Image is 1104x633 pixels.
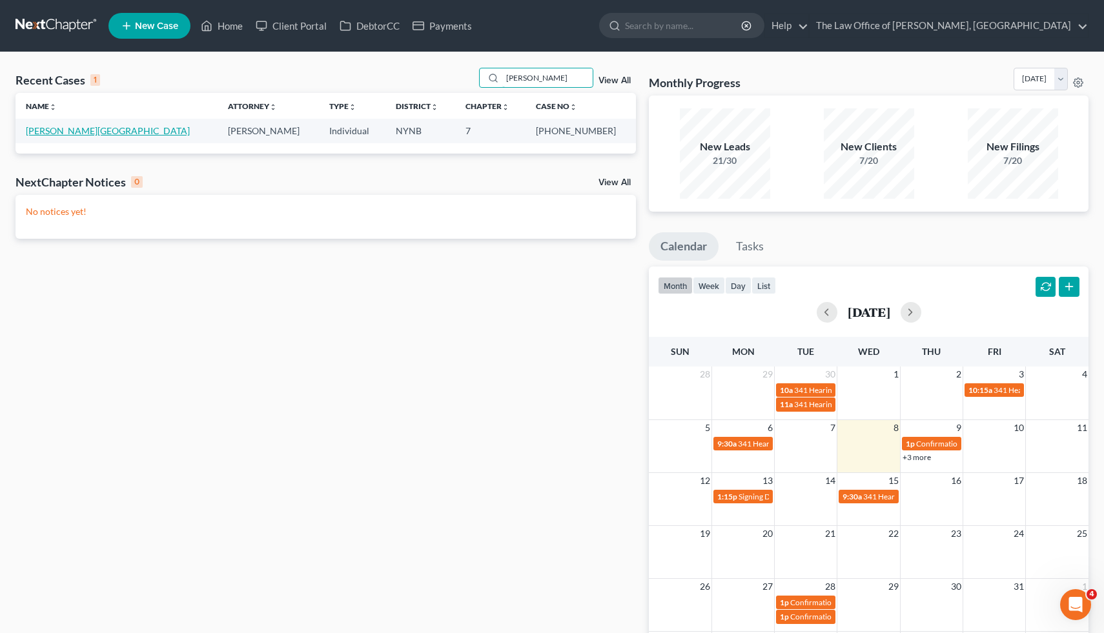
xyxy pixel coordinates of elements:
span: 29 [887,579,900,594]
span: 341 Hearing for [PERSON_NAME] [863,492,979,501]
span: Sun [671,346,690,357]
span: 4 [1081,367,1089,382]
span: 1p [780,612,789,621]
span: 25 [1076,526,1089,541]
span: 1 [1081,579,1089,594]
span: 28 [699,367,711,382]
span: 9:30a [843,492,862,501]
span: Tue [797,346,814,357]
span: 341 Hearing for [PERSON_NAME] [794,385,910,395]
a: Payments [406,14,478,37]
span: 13 [761,473,774,488]
span: 341 Hearing for [PERSON_NAME][GEOGRAPHIC_DATA] [738,439,932,448]
td: [PERSON_NAME] [218,119,319,143]
td: [PHONE_NUMBER] [526,119,636,143]
span: 9:30a [717,439,737,448]
span: Sat [1049,346,1065,357]
span: 6 [766,420,774,436]
i: unfold_more [49,103,57,111]
span: 27 [761,579,774,594]
td: NYNB [385,119,455,143]
input: Search by name... [502,68,593,87]
span: 11a [780,399,793,409]
span: 341 Hearing for [PERSON_NAME] & [PERSON_NAME] [794,399,978,409]
span: 15 [887,473,900,488]
span: 29 [761,367,774,382]
span: 30 [824,367,837,382]
a: Help [765,14,808,37]
div: New Filings [968,139,1058,154]
span: 19 [699,526,711,541]
div: 1 [90,74,100,86]
span: Thu [922,346,941,357]
div: 7/20 [968,154,1058,167]
span: 12 [699,473,711,488]
div: Recent Cases [15,72,100,88]
span: 18 [1076,473,1089,488]
i: unfold_more [569,103,577,111]
i: unfold_more [431,103,438,111]
div: 7/20 [824,154,914,167]
span: 1:15p [717,492,737,501]
td: 7 [455,119,526,143]
span: 26 [699,579,711,594]
span: 11 [1076,420,1089,436]
span: 23 [950,526,963,541]
a: DebtorCC [333,14,406,37]
span: 2 [955,367,963,382]
span: 8 [892,420,900,436]
span: Wed [858,346,879,357]
span: Confirmation Date for [PERSON_NAME] & [PERSON_NAME] [790,598,996,607]
p: No notices yet! [26,205,626,218]
a: View All [598,76,631,85]
button: month [658,277,693,294]
h3: Monthly Progress [649,75,741,90]
a: [PERSON_NAME][GEOGRAPHIC_DATA] [26,125,190,136]
span: Mon [732,346,755,357]
iframe: Intercom live chat [1060,589,1091,620]
span: 31 [1012,579,1025,594]
td: Individual [319,119,385,143]
div: 0 [131,176,143,188]
a: Tasks [724,232,775,261]
span: 1p [906,439,915,448]
a: Nameunfold_more [26,101,57,111]
span: Confirmation Date for [PERSON_NAME] [790,612,927,621]
span: 21 [824,526,837,541]
span: 16 [950,473,963,488]
span: 28 [824,579,837,594]
span: 9 [955,420,963,436]
span: Fri [988,346,1001,357]
span: 17 [1012,473,1025,488]
a: Districtunfold_more [396,101,438,111]
button: list [751,277,776,294]
a: Chapterunfold_more [465,101,509,111]
span: 22 [887,526,900,541]
span: 10:15a [968,385,992,395]
a: The Law Office of [PERSON_NAME], [GEOGRAPHIC_DATA] [810,14,1088,37]
a: Typeunfold_more [329,101,356,111]
span: 10 [1012,420,1025,436]
span: 30 [950,579,963,594]
span: 7 [829,420,837,436]
input: Search by name... [625,14,743,37]
div: New Clients [824,139,914,154]
button: day [725,277,751,294]
button: week [693,277,725,294]
a: Client Portal [249,14,333,37]
a: View All [598,178,631,187]
div: New Leads [680,139,770,154]
span: 20 [761,526,774,541]
span: Signing Date for [PERSON_NAME] [739,492,854,501]
span: 3 [1017,367,1025,382]
span: 5 [704,420,711,436]
i: unfold_more [269,103,277,111]
a: Case Nounfold_more [536,101,577,111]
h2: [DATE] [848,305,890,319]
span: 10a [780,385,793,395]
span: 4 [1087,589,1097,599]
span: 14 [824,473,837,488]
i: unfold_more [349,103,356,111]
span: 24 [1012,526,1025,541]
a: +3 more [903,452,931,462]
